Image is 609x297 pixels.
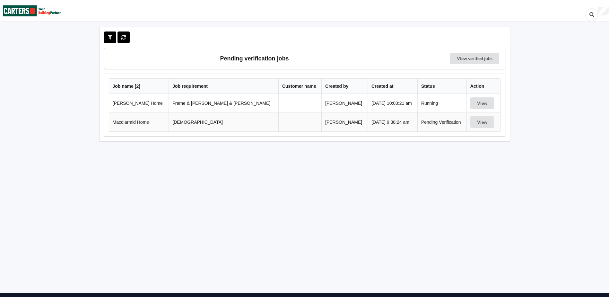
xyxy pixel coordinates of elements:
a: View verified jobs [450,53,499,64]
img: Carters [3,0,61,21]
div: User Profile [598,7,609,16]
td: Frame & [PERSON_NAME] & [PERSON_NAME] [169,94,278,113]
a: View [470,120,495,125]
th: Customer name [278,79,321,94]
button: View [470,116,494,128]
th: Status [417,79,466,94]
td: [PERSON_NAME] [321,113,368,131]
th: Job name [ 2 ] [109,79,169,94]
th: Created at [368,79,417,94]
td: [PERSON_NAME] Home [109,94,169,113]
td: [DEMOGRAPHIC_DATA] [169,113,278,131]
button: View [470,97,494,109]
a: View [470,101,495,106]
td: Pending Verification [417,113,466,131]
td: [PERSON_NAME] [321,94,368,113]
td: Macdiarmid Home [109,113,169,131]
th: Created by [321,79,368,94]
td: [DATE] 10:03:21 am [368,94,417,113]
th: Action [466,79,500,94]
td: [DATE] 9:38:24 am [368,113,417,131]
td: Running [417,94,466,113]
th: Job requirement [169,79,278,94]
h3: Pending verification jobs [109,53,400,64]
